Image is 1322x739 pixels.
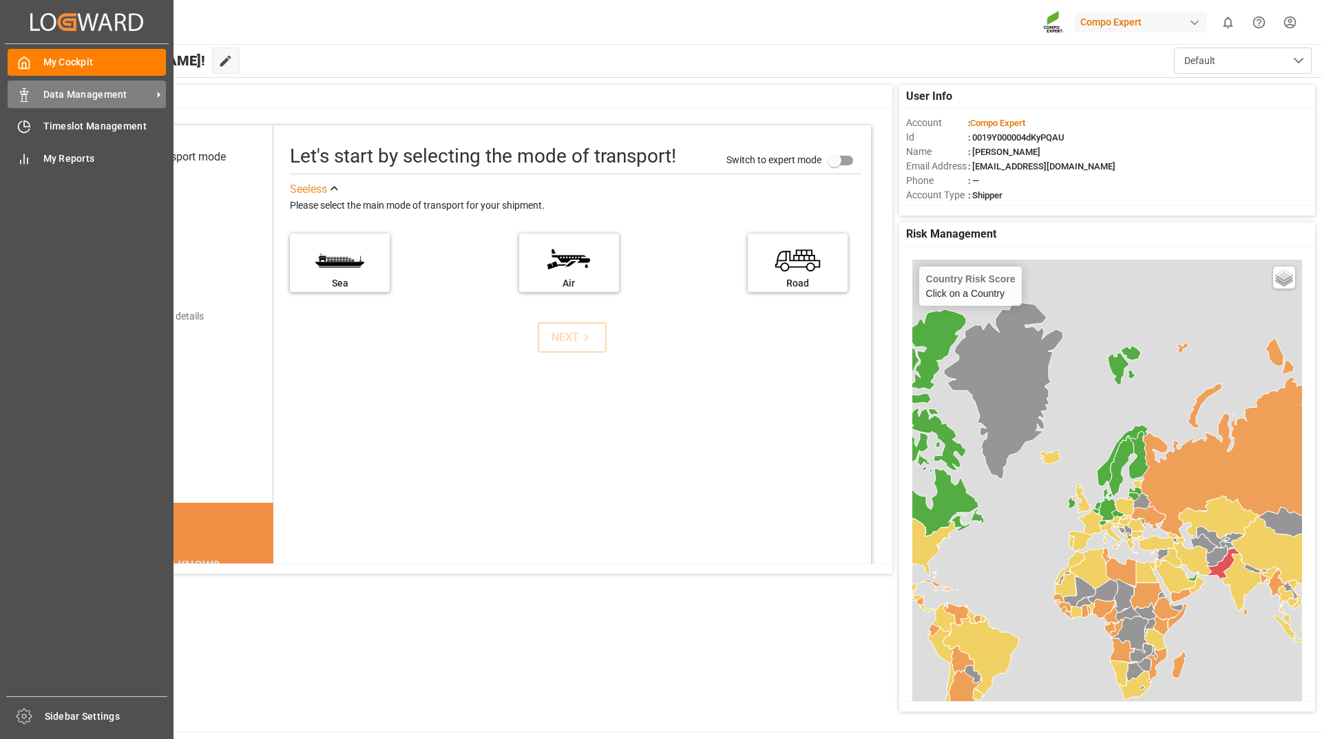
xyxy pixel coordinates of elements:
[290,181,327,198] div: See less
[1075,12,1207,32] div: Compo Expert
[906,188,968,202] span: Account Type
[906,145,968,159] span: Name
[74,551,273,580] div: DID YOU KNOW?
[968,147,1040,157] span: : [PERSON_NAME]
[1244,7,1274,38] button: Help Center
[43,87,152,102] span: Data Management
[57,48,205,74] span: Hello [PERSON_NAME]!
[290,142,676,171] div: Let's start by selecting the mode of transport!
[1043,10,1065,34] img: Screenshot%202023-09-29%20at%2010.02.21.png_1712312052.png
[552,329,594,346] div: NEXT
[906,130,968,145] span: Id
[8,145,166,171] a: My Reports
[968,118,1025,128] span: :
[926,273,1016,284] h4: Country Risk Score
[1184,54,1215,68] span: Default
[43,152,167,166] span: My Reports
[1075,9,1213,35] button: Compo Expert
[906,174,968,188] span: Phone
[968,190,1003,200] span: : Shipper
[43,55,167,70] span: My Cockpit
[906,159,968,174] span: Email Address
[538,322,607,353] button: NEXT
[526,276,612,291] div: Air
[968,176,979,186] span: : —
[906,116,968,130] span: Account
[8,113,166,140] a: Timeslot Management
[290,198,861,214] div: Please select the main mode of transport for your shipment.
[43,119,167,134] span: Timeslot Management
[755,276,841,291] div: Road
[297,276,383,291] div: Sea
[1213,7,1244,38] button: show 0 new notifications
[45,709,168,724] span: Sidebar Settings
[726,154,821,165] span: Switch to expert mode
[926,273,1016,299] div: Click on a Country
[968,161,1115,171] span: : [EMAIL_ADDRESS][DOMAIN_NAME]
[906,88,952,105] span: User Info
[8,49,166,76] a: My Cockpit
[1174,48,1312,74] button: open menu
[970,118,1025,128] span: Compo Expert
[968,132,1064,143] span: : 0019Y000004dKyPQAU
[1273,267,1295,289] a: Layers
[906,226,996,242] span: Risk Management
